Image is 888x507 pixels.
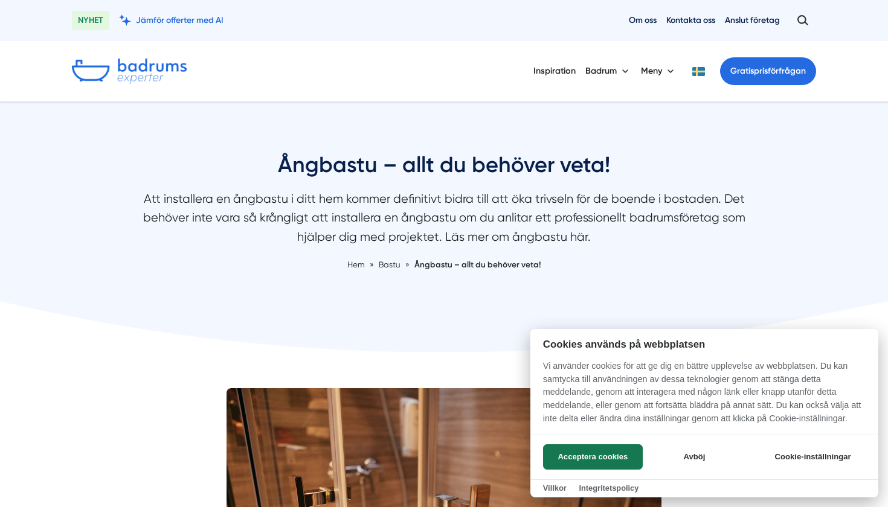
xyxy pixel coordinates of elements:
p: Vi använder cookies för att ge dig en bättre upplevelse av webbplatsen. Du kan samtycka till anvä... [530,360,878,433]
button: Avböj [646,444,742,470]
h2: Cookies används på webbplatsen [530,339,878,350]
a: Integritetspolicy [579,483,639,493]
button: Acceptera cookies [543,444,643,470]
button: Cookie-inställningar [760,444,866,470]
a: Villkor [543,483,567,493]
